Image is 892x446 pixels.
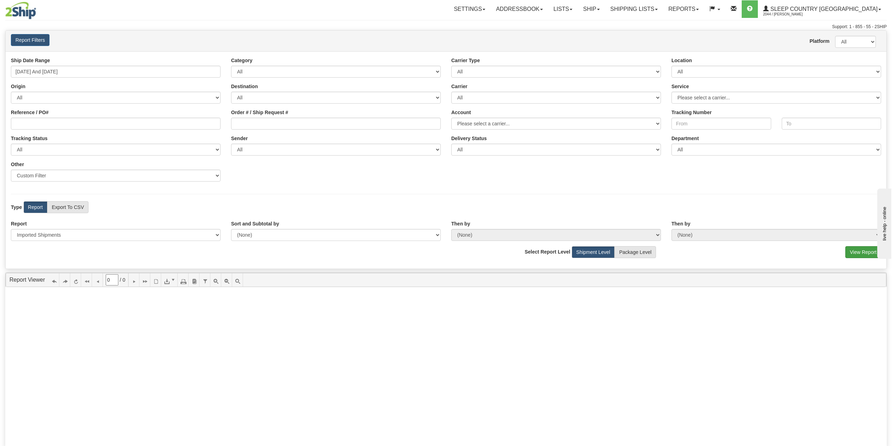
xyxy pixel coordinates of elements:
[605,0,663,18] a: Shipping lists
[11,220,27,227] label: Report
[451,135,487,142] label: Please ensure data set in report has been RECENTLY tracked from your Shipment History
[671,220,690,227] label: Then by
[671,83,689,90] label: Service
[491,0,548,18] a: Addressbook
[451,83,467,90] label: Carrier
[11,161,24,168] label: Other
[11,83,25,90] label: Origin
[231,83,258,90] label: Destination
[5,24,887,30] div: Support: 1 - 855 - 55 - 2SHIP
[769,6,878,12] span: Sleep Country [GEOGRAPHIC_DATA]
[5,2,36,19] img: logo2044.jpg
[451,57,480,64] label: Carrier Type
[578,0,605,18] a: Ship
[876,187,891,259] iframe: chat widget
[231,57,252,64] label: Category
[231,109,288,116] label: Order # / Ship Request #
[24,201,47,213] label: Report
[845,246,881,258] button: View Report
[525,248,570,255] label: Select Report Level
[11,34,50,46] button: Report Filters
[671,57,692,64] label: Location
[11,57,50,64] label: Ship Date Range
[451,144,661,156] select: Please ensure data set in report has been RECENTLY tracked from your Shipment History
[9,277,45,283] a: Report Viewer
[671,135,699,142] label: Department
[763,11,816,18] span: 2044 / [PERSON_NAME]
[448,0,491,18] a: Settings
[231,220,279,227] label: Sort and Subtotal by
[123,276,125,283] span: 0
[231,135,248,142] label: Sender
[615,246,656,258] label: Package Level
[47,201,88,213] label: Export To CSV
[451,109,471,116] label: Account
[758,0,886,18] a: Sleep Country [GEOGRAPHIC_DATA] 2044 / [PERSON_NAME]
[663,0,704,18] a: Reports
[5,6,65,11] div: live help - online
[11,135,47,142] label: Tracking Status
[451,220,470,227] label: Then by
[809,38,825,45] label: Platform
[120,276,121,283] span: /
[11,109,48,116] label: Reference / PO#
[548,0,578,18] a: Lists
[782,118,881,130] input: To
[11,204,22,211] label: Type
[671,109,711,116] label: Tracking Number
[671,118,771,130] input: From
[572,246,615,258] label: Shipment Level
